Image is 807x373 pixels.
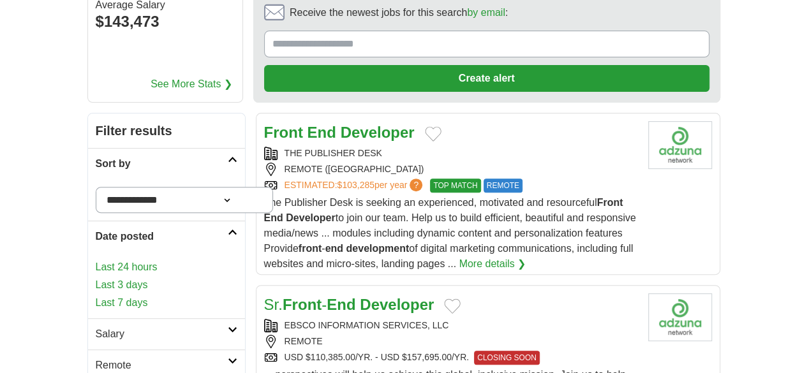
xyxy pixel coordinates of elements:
a: More details ❯ [459,256,526,272]
div: EBSCO INFORMATION SERVICES, LLC [264,319,638,332]
h2: Remote [96,358,228,373]
a: Salary [88,318,245,349]
div: THE PUBLISHER DESK [264,147,638,160]
strong: Developer [286,212,335,223]
a: ESTIMATED:$103,285per year? [285,179,426,193]
strong: Front [264,124,303,141]
h2: Sort by [96,156,228,172]
strong: End [264,212,283,223]
span: Receive the newest jobs for this search : [290,5,508,20]
div: REMOTE [264,335,638,348]
button: Create alert [264,65,709,92]
strong: End [327,296,355,313]
h2: Date posted [96,229,228,244]
img: Company logo [648,121,712,169]
a: Sr.Front-End Developer [264,296,434,313]
a: Front End Developer [264,124,415,141]
a: Sort by [88,148,245,179]
a: Last 24 hours [96,260,237,275]
strong: Front [283,296,322,313]
strong: Front [597,197,623,208]
div: USD $110,385.00/YR. - USD $157,695.00/YR. [264,351,638,365]
strong: Developer [340,124,414,141]
span: REMOTE [484,179,522,193]
a: See More Stats ❯ [151,77,232,92]
span: CLOSING SOON [474,351,540,365]
strong: End [307,124,336,141]
a: Last 3 days [96,277,237,293]
strong: Developer [360,296,434,313]
a: by email [467,7,505,18]
button: Add to favorite jobs [444,298,461,314]
div: REMOTE ([GEOGRAPHIC_DATA]) [264,163,638,176]
strong: development [346,243,409,254]
img: Company logo [648,293,712,341]
span: ? [410,179,422,191]
h2: Salary [96,326,228,342]
a: Date posted [88,221,245,252]
strong: front [299,243,322,254]
span: $103,285 [337,180,374,190]
span: The Publisher Desk is seeking an experienced, motivated and resourceful to join our team. Help us... [264,197,636,269]
strong: end [325,243,343,254]
button: Add to favorite jobs [425,126,441,142]
div: $143,473 [96,10,235,33]
a: Last 7 days [96,295,237,311]
span: TOP MATCH [430,179,480,193]
h2: Filter results [88,113,245,148]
